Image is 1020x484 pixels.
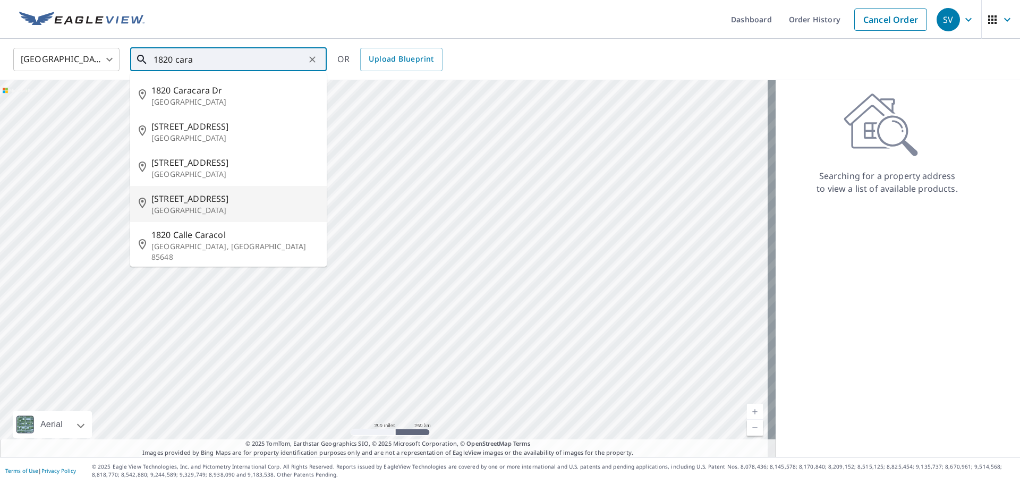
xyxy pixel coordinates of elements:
p: © 2025 Eagle View Technologies, Inc. and Pictometry International Corp. All Rights Reserved. Repo... [92,463,1015,479]
span: © 2025 TomTom, Earthstar Geographics SIO, © 2025 Microsoft Corporation, © [245,439,531,448]
a: Cancel Order [854,9,927,31]
span: Upload Blueprint [369,53,433,66]
a: Upload Blueprint [360,48,442,71]
p: Searching for a property address to view a list of available products. [816,169,958,195]
span: 1820 Calle Caracol [151,228,318,241]
span: [STREET_ADDRESS] [151,156,318,169]
button: Clear [305,52,320,67]
a: Terms of Use [5,467,38,474]
p: [GEOGRAPHIC_DATA], [GEOGRAPHIC_DATA] 85648 [151,241,318,262]
p: [GEOGRAPHIC_DATA] [151,169,318,180]
img: EV Logo [19,12,144,28]
a: Privacy Policy [41,467,76,474]
p: [GEOGRAPHIC_DATA] [151,205,318,216]
p: [GEOGRAPHIC_DATA] [151,133,318,143]
div: SV [937,8,960,31]
a: Current Level 5, Zoom In [747,404,763,420]
span: 1820 Caracara Dr [151,84,318,97]
span: [STREET_ADDRESS] [151,120,318,133]
input: Search by address or latitude-longitude [154,45,305,74]
a: Terms [513,439,531,447]
div: OR [337,48,443,71]
div: Aerial [37,411,66,438]
a: Current Level 5, Zoom Out [747,420,763,436]
span: [STREET_ADDRESS] [151,192,318,205]
p: [GEOGRAPHIC_DATA] [151,97,318,107]
a: OpenStreetMap [466,439,511,447]
div: Aerial [13,411,92,438]
div: [GEOGRAPHIC_DATA] [13,45,120,74]
p: | [5,468,76,474]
